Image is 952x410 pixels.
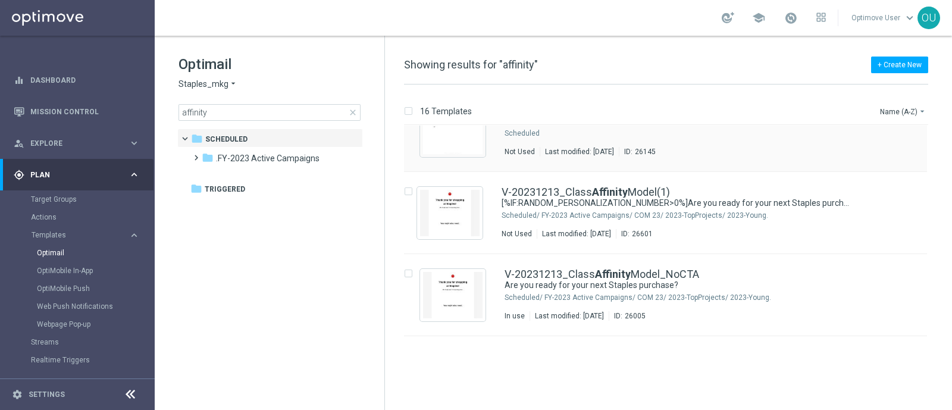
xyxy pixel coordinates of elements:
[540,147,619,157] div: Last modified: [DATE]
[29,391,65,398] a: Settings
[348,108,358,117] span: close
[392,172,950,254] div: Press SPACE to select this row.
[592,186,628,198] b: Affinity
[31,351,154,369] div: Realtime Triggers
[31,333,154,351] div: Streams
[37,284,124,293] a: OptiMobile Push
[625,311,646,321] div: 26005
[505,293,543,302] div: Scheduled/
[30,171,129,179] span: Plan
[917,107,927,116] i: arrow_drop_down
[505,147,535,157] div: Not Used
[31,190,154,208] div: Target Groups
[37,302,124,311] a: Web Push Notifications
[31,337,124,347] a: Streams
[31,226,154,333] div: Templates
[129,230,140,241] i: keyboard_arrow_right
[537,229,616,239] div: Last modified: [DATE]
[502,187,670,198] a: V-20231213_ClassAffinityModel(1)
[595,268,631,280] b: Affinity
[32,231,117,239] span: Templates
[205,134,248,145] span: Scheduled
[14,170,24,180] i: gps_fixed
[616,229,653,239] div: ID:
[632,229,653,239] div: 26601
[420,106,472,117] p: 16 Templates
[752,11,765,24] span: school
[404,58,538,71] span: Showing results for "affinity"
[392,254,950,336] div: Press SPACE to select this row.
[37,262,154,280] div: OptiMobile In-App
[37,315,154,333] div: Webpage Pop-up
[423,108,483,154] img: 26145.jpeg
[31,212,124,222] a: Actions
[505,269,699,280] a: V-20231213_ClassAffinityModel_NoCTA
[502,211,540,220] div: Scheduled/
[178,79,238,90] button: Staples_mkg arrow_drop_down
[13,76,140,85] button: equalizer Dashboard
[13,107,140,117] button: Mission Control
[30,140,129,147] span: Explore
[37,298,154,315] div: Web Push Notifications
[871,57,928,73] button: + Create New
[544,293,877,302] div: Scheduled/.FY-2023 Active Campaigns/COM 23/2023-TopProjects/2023-Young
[502,229,532,239] div: Not Used
[502,198,877,209] div: [%IF:RANDOM_PERSONALIZATION_NUMBER>0%]Are you ready for your next Staples purchase?[%END:IF%][%EL...
[37,280,154,298] div: OptiMobile Push
[14,138,24,149] i: person_search
[14,64,140,96] div: Dashboard
[14,75,24,86] i: equalizer
[505,129,540,138] div: Scheduled
[502,198,850,209] a: [%IF:RANDOM_PERSONALIZATION_NUMBER>0%]Are you ready for your next Staples purchase?[%END:IF%][%EL...
[205,184,245,195] span: Triggered
[30,96,140,127] a: Mission Control
[505,280,850,291] a: Are you ready for your next Staples purchase?
[31,230,140,240] button: Templates keyboard_arrow_right
[423,272,483,318] img: 26005.jpeg
[37,244,154,262] div: Optimail
[31,355,124,365] a: Realtime Triggers
[129,137,140,149] i: keyboard_arrow_right
[14,96,140,127] div: Mission Control
[37,320,124,329] a: Webpage Pop-up
[12,389,23,400] i: settings
[619,147,656,157] div: ID:
[609,311,646,321] div: ID:
[541,129,877,138] div: Scheduled
[505,280,877,291] div: Are you ready for your next Staples purchase?
[30,64,140,96] a: Dashboard
[37,266,124,276] a: OptiMobile In-App
[202,152,214,164] i: folder
[190,183,202,195] i: folder
[37,248,124,258] a: Optimail
[32,231,129,239] div: Templates
[178,79,228,90] span: Staples_mkg
[14,138,129,149] div: Explore
[13,139,140,148] button: person_search Explore keyboard_arrow_right
[879,104,928,118] button: Name (A-Z)arrow_drop_down
[903,11,916,24] span: keyboard_arrow_down
[917,7,940,29] div: OU
[228,79,238,90] i: arrow_drop_down
[216,153,320,164] span: .FY-2023 Active Campaigns
[129,169,140,180] i: keyboard_arrow_right
[31,195,124,204] a: Target Groups
[635,147,656,157] div: 26145
[31,208,154,226] div: Actions
[420,190,480,236] img: 26601.jpeg
[530,311,609,321] div: Last modified: [DATE]
[13,170,140,180] button: gps_fixed Plan keyboard_arrow_right
[541,211,877,220] div: Scheduled/.FY-2023 Active Campaigns/COM 23/2023-TopProjects/2023-Young
[178,104,361,121] input: Search Template
[505,311,525,321] div: In use
[850,9,917,27] a: Optimove Userkeyboard_arrow_down
[14,170,129,180] div: Plan
[191,133,203,145] i: folder
[392,90,950,172] div: Press SPACE to select this row.
[178,55,361,74] h1: Optimail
